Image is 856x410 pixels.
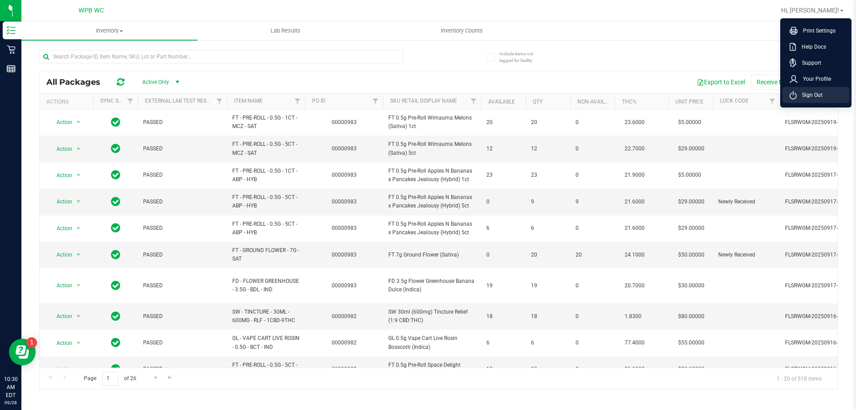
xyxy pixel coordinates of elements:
[388,220,476,237] span: FT 0.5g Pre-Roll Apples N Bananas x Pancakes Jealousy (Hybrid) 5ct
[797,58,821,67] span: Support
[111,248,120,261] span: In Sync
[674,363,709,376] span: $29.00000
[111,336,120,349] span: In Sync
[232,167,300,184] span: FT - PRE-ROLL - 0.5G - 1CT - ABP - HYB
[73,116,84,128] span: select
[388,308,476,325] span: SW 30ml (600mg) Tincture Relief (1:9 CBD:THC)
[312,98,325,104] a: PO ID
[73,310,84,323] span: select
[332,119,357,125] a: 00000983
[232,193,300,210] span: FT - PRE-ROLL - 0.5G - 5CT - ABP - HYB
[143,198,222,206] span: PASSED
[674,248,709,261] span: $50.00000
[46,77,109,87] span: All Packages
[674,222,709,235] span: $29.00000
[531,118,565,127] span: 20
[145,98,215,104] a: External Lab Test Result
[531,312,565,321] span: 18
[368,94,383,109] a: Filter
[26,337,37,348] iframe: Resource center unread badge
[576,339,609,347] span: 0
[149,372,162,384] a: Go to the next page
[49,248,73,261] span: Action
[143,171,222,179] span: PASSED
[232,220,300,237] span: FT - PRE-ROLL - 0.5G - 5CT - ABP - HYB
[73,222,84,235] span: select
[796,42,826,51] span: Help Docs
[531,145,565,153] span: 12
[374,21,550,40] a: Inventory Counts
[674,169,706,182] span: $5.00000
[259,27,313,35] span: Lab Results
[674,336,709,349] span: $55.00000
[388,361,476,378] span: FT 0.5g Pre-Roll Space Delight (Indica) 5ct
[674,195,709,208] span: $29.00000
[49,337,73,349] span: Action
[111,195,120,208] span: In Sync
[674,310,709,323] span: $80.00000
[486,198,520,206] span: 0
[73,279,84,292] span: select
[388,277,476,294] span: FD 3.5g Flower Greenhouse Banana Dulce (Indica)
[620,248,649,261] span: 24.1000
[102,372,118,385] input: 1
[486,251,520,259] span: 0
[533,99,543,105] a: Qty
[76,372,144,385] span: Page of 26
[388,334,476,351] span: GL 0.5g Vape Cart Live Rosin Bosscotti (Indica)
[770,372,829,385] span: 1 - 20 of 518 items
[797,91,823,99] span: Sign Out
[232,308,300,325] span: SW - TINCTURE - 30ML - 600MG - RLF - 1CBD-9THC
[620,363,649,376] span: 21.1000
[232,334,300,351] span: GL - VAPE CART LIVE ROSIN - 0.5G - BCT - IND
[4,399,17,406] p: 09/28
[143,365,222,373] span: PASSED
[388,114,476,131] span: FT 0.5g Pre-Roll Wimauma Melons (Sativa) 1ct
[620,222,649,235] span: 21.6000
[332,366,357,372] a: 00000982
[332,225,357,231] a: 00000983
[620,336,649,349] span: 77.4000
[198,21,374,40] a: Lab Results
[143,145,222,153] span: PASSED
[49,143,73,155] span: Action
[576,118,609,127] span: 0
[73,363,84,376] span: select
[49,363,73,376] span: Action
[7,64,16,73] inline-svg: Reports
[111,142,120,155] span: In Sync
[232,114,300,131] span: FT - PRE-ROLL - 0.5G - 1CT - MCZ - SAT
[111,310,120,323] span: In Sync
[332,313,357,319] a: 00000982
[73,337,84,349] span: select
[577,99,617,105] a: Non-Available
[388,140,476,157] span: FT 0.5g Pre-Roll Wimauma Melons (Sativa) 5ct
[691,75,751,90] button: Export to Excel
[111,279,120,292] span: In Sync
[123,94,138,109] a: Filter
[486,312,520,321] span: 18
[622,99,637,105] a: THC%
[620,195,649,208] span: 21.6000
[7,26,16,35] inline-svg: Inventory
[332,282,357,289] a: 00000983
[332,172,357,178] a: 00000983
[164,372,177,384] a: Go to the last page
[332,340,357,346] a: 00000982
[49,310,73,323] span: Action
[531,365,565,373] span: 12
[111,363,120,375] span: In Sync
[790,42,846,51] a: Help Docs
[790,58,846,67] a: Support
[232,361,300,378] span: FT - PRE-ROLL - 0.5G - 5CT - SEL - IND
[531,198,565,206] span: 9
[576,282,609,290] span: 0
[49,279,73,292] span: Action
[73,248,84,261] span: select
[576,224,609,232] span: 0
[620,169,649,182] span: 21.9000
[531,171,565,179] span: 23
[620,310,646,323] span: 1.8300
[466,94,481,109] a: Filter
